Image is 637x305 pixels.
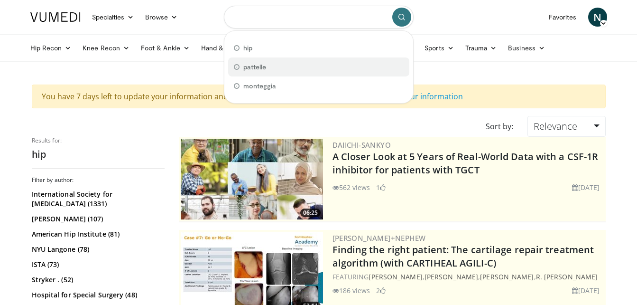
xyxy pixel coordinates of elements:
span: Relevance [534,120,577,133]
a: Relevance [527,116,605,137]
a: Stryker . (52) [32,275,162,285]
h3: Filter by author: [32,176,165,184]
a: Knee Recon [77,38,135,57]
a: [PERSON_NAME] [369,272,422,281]
a: [PERSON_NAME] (107) [32,214,162,224]
li: 2 [376,286,386,295]
p: Results for: [32,137,165,144]
a: Hospital for Special Surgery (48) [32,290,162,300]
a: Hand & Wrist [195,38,257,57]
span: 06:25 [300,209,321,217]
a: NYU Langone (78) [32,245,162,254]
span: monteggia [243,81,277,91]
a: 06:25 [181,139,323,219]
img: VuMedi Logo [30,12,81,22]
a: ISTA (73) [32,260,162,269]
span: hip [243,43,252,53]
li: [DATE] [572,182,600,192]
a: Business [502,38,551,57]
a: R. [PERSON_NAME] [536,272,598,281]
a: Trauma [460,38,503,57]
a: N [588,8,607,27]
a: [PERSON_NAME]+Nephew [332,233,426,243]
h2: hip [32,148,165,161]
a: Daiichi-Sankyo [332,140,391,150]
a: Hip Recon [25,38,77,57]
li: [DATE] [572,286,600,295]
a: [PERSON_NAME] [480,272,534,281]
a: Finding the right patient: The cartilage repair treatment algorithm (with CARTIHEAL AGILI-C) [332,243,594,269]
div: Sort by: [479,116,520,137]
a: Favorites [543,8,582,27]
input: Search topics, interventions [224,6,414,29]
div: FEATURING , , , [332,272,604,282]
li: 186 views [332,286,370,295]
div: You have 7 days left to update your information and complete your registration. [32,85,606,108]
a: [PERSON_NAME] [425,272,478,281]
a: Browse [139,8,183,27]
li: 1 [376,182,386,192]
img: 93c22cae-14d1-47f0-9e4a-a244e824b022.png.300x170_q85_crop-smart_upscale.jpg [181,139,323,219]
a: International Society for [MEDICAL_DATA] (1331) [32,190,162,209]
a: Specialties [86,8,140,27]
a: American Hip Institute (81) [32,229,162,239]
span: pattelle [243,62,267,72]
a: A Closer Look at 5 Years of Real-World Data with a CSF-1R inhibitor for patients with TGCT [332,150,599,176]
a: Foot & Ankle [135,38,195,57]
a: Sports [419,38,460,57]
li: 562 views [332,182,370,192]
